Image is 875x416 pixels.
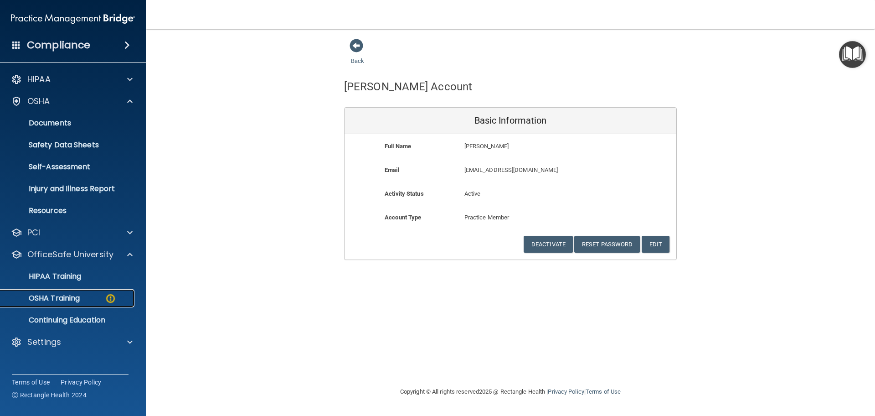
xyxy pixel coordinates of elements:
[839,41,866,68] button: Open Resource Center
[6,294,80,303] p: OSHA Training
[351,47,364,64] a: Back
[548,388,584,395] a: Privacy Policy
[6,119,130,128] p: Documents
[6,162,130,172] p: Self-Assessment
[344,81,472,93] h4: [PERSON_NAME] Account
[345,108,676,134] div: Basic Information
[11,10,135,28] img: PMB logo
[6,316,130,325] p: Continuing Education
[586,388,621,395] a: Terms of Use
[12,378,50,387] a: Terms of Use
[27,337,61,348] p: Settings
[105,293,116,304] img: warning-circle.0cc9ac19.png
[385,166,399,173] b: Email
[11,74,133,85] a: HIPAA
[11,337,133,348] a: Settings
[27,96,50,107] p: OSHA
[642,236,669,253] button: Edit
[11,96,133,107] a: OSHA
[717,351,864,388] iframe: Drift Widget Chat Controller
[12,390,87,400] span: Ⓒ Rectangle Health 2024
[27,249,113,260] p: OfficeSafe University
[385,190,424,197] b: Activity Status
[464,212,557,223] p: Practice Member
[11,249,133,260] a: OfficeSafe University
[6,206,130,215] p: Resources
[574,236,640,253] button: Reset Password
[6,272,81,281] p: HIPAA Training
[27,227,40,238] p: PCI
[464,165,610,176] p: [EMAIL_ADDRESS][DOMAIN_NAME]
[6,140,130,150] p: Safety Data Sheets
[464,141,610,152] p: [PERSON_NAME]
[6,184,130,193] p: Injury and Illness Report
[385,214,421,221] b: Account Type
[11,227,133,238] a: PCI
[524,236,573,253] button: Deactivate
[344,377,677,406] div: Copyright © All rights reserved 2025 @ Rectangle Health | |
[61,378,102,387] a: Privacy Policy
[464,188,557,199] p: Active
[27,74,51,85] p: HIPAA
[27,39,90,52] h4: Compliance
[385,143,411,150] b: Full Name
